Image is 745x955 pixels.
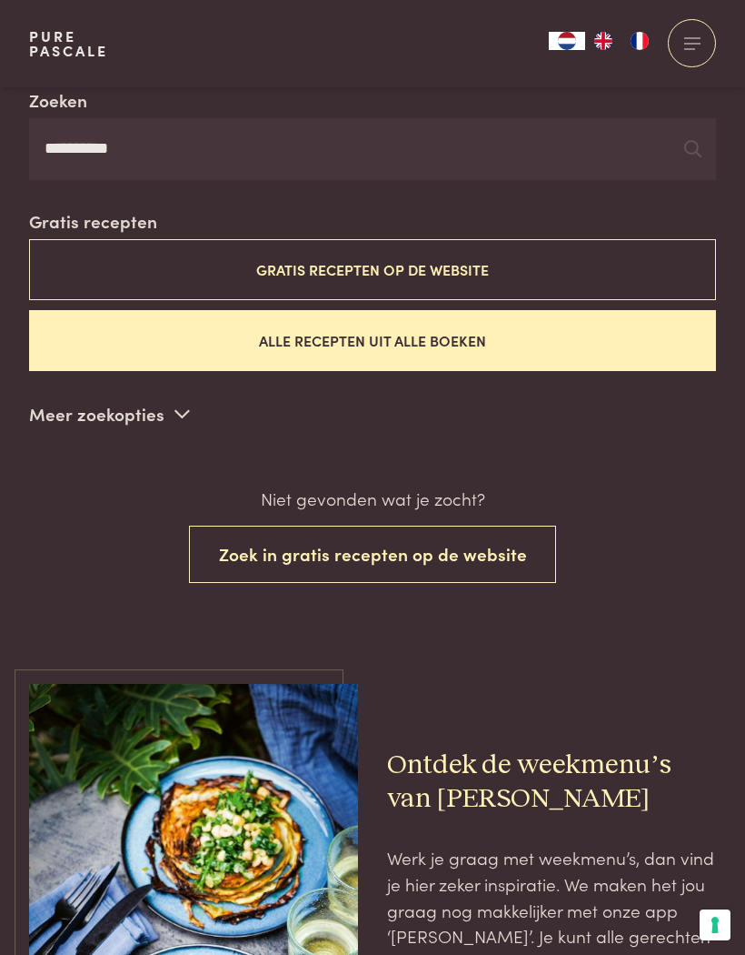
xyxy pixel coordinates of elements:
button: Alle recepten uit alle boeken [29,310,716,371]
a: NL [549,32,585,50]
a: PurePascale [29,29,108,58]
p: Meer zoekopties [29,400,190,427]
button: Uw voorkeuren voor toestemming voor trackingtechnologieën [700,910,730,940]
label: Gratis recepten [29,208,157,235]
button: Gratis recepten op de website [29,239,716,300]
label: Zoeken [29,87,87,114]
a: EN [585,32,621,50]
aside: Language selected: Nederlands [549,32,658,50]
button: Zoek in gratis recepten op de website [189,526,557,583]
a: FR [621,32,658,50]
h2: Ontdek de weekmenu’s van [PERSON_NAME] [387,749,716,816]
ul: Language list [585,32,658,50]
div: Language [549,32,585,50]
p: Niet gevonden wat je zocht? [261,486,485,512]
